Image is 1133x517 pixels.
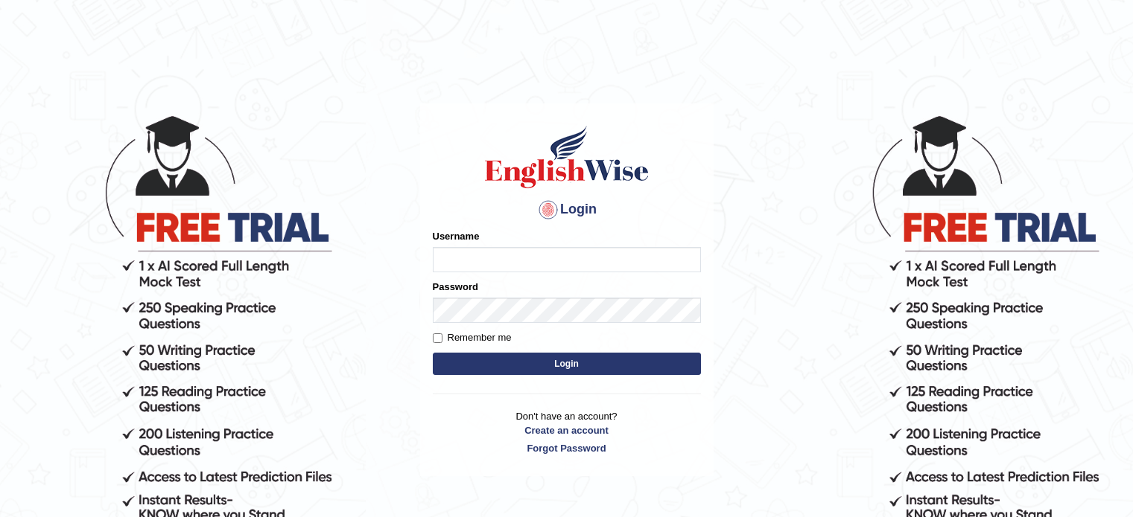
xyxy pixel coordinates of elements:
label: Remember me [433,330,512,345]
label: Username [433,229,480,243]
img: Logo of English Wise sign in for intelligent practice with AI [482,123,652,190]
button: Login [433,353,701,375]
h4: Login [433,198,701,222]
a: Forgot Password [433,441,701,455]
input: Remember me [433,333,442,343]
a: Create an account [433,423,701,437]
p: Don't have an account? [433,409,701,455]
label: Password [433,280,478,294]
